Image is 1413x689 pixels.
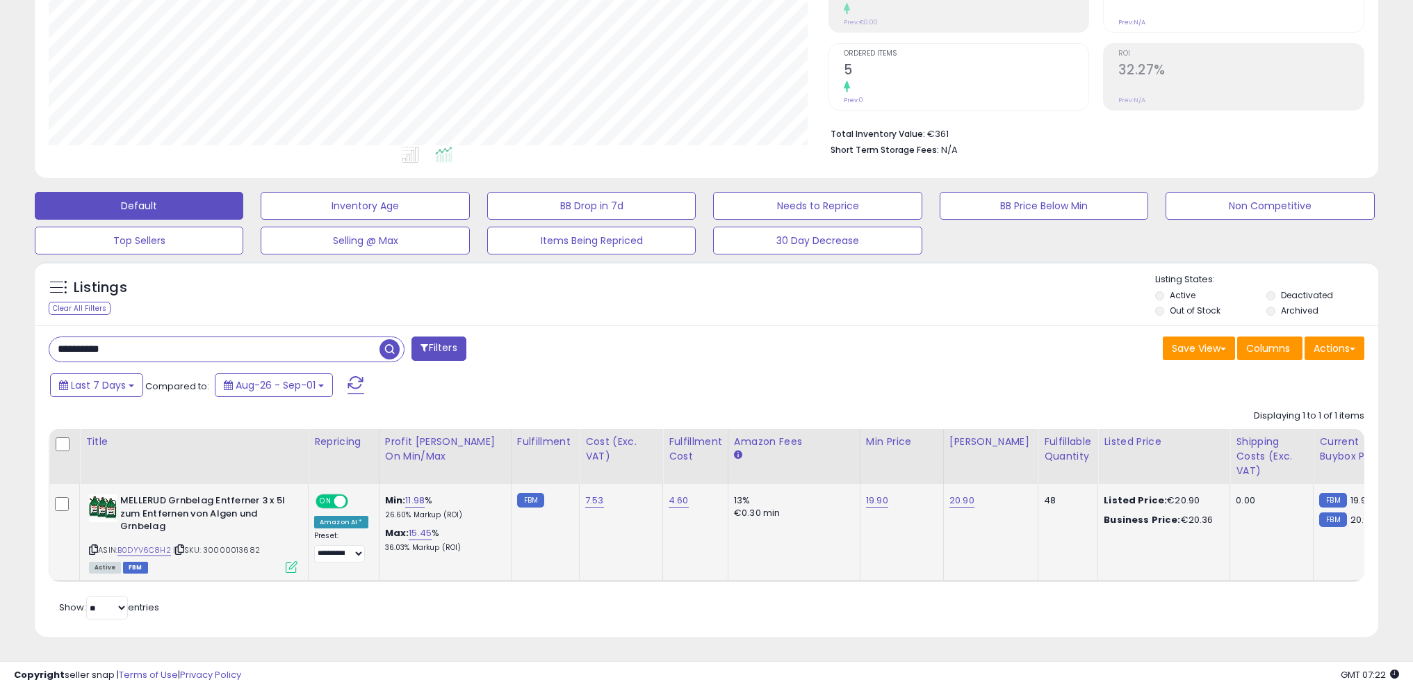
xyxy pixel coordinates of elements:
small: Prev: N/A [1118,18,1145,26]
span: Columns [1246,341,1290,355]
button: Columns [1237,337,1302,360]
b: Total Inventory Value: [831,128,925,140]
span: | SKU: 30000013682 [173,544,260,556]
small: FBM [1319,493,1346,508]
div: [PERSON_NAME] [949,435,1032,449]
div: Listed Price [1104,435,1224,449]
p: Listing States: [1155,273,1378,286]
small: Prev: €0.00 [844,18,878,26]
button: BB Drop in 7d [487,192,696,220]
span: Show: entries [59,601,159,614]
div: Fulfillment [517,435,573,449]
span: Last 7 Days [71,378,126,392]
small: Prev: 0 [844,96,863,104]
a: Terms of Use [119,668,178,681]
span: N/A [941,143,958,156]
span: 20.9 [1350,513,1370,526]
b: Min: [385,494,406,507]
label: Active [1170,289,1195,301]
span: All listings currently available for purchase on Amazon [89,562,121,574]
label: Out of Stock [1170,305,1220,316]
div: 13% [734,494,849,507]
div: Fulfillment Cost [669,435,722,464]
b: Listed Price: [1104,494,1167,507]
div: Amazon AI * [314,516,368,528]
a: B0DYV6C8H2 [117,544,171,556]
h2: 5 [844,62,1089,81]
div: Preset: [314,531,368,562]
span: 2025-09-9 07:22 GMT [1341,668,1399,681]
h5: Listings [74,278,127,298]
small: FBM [1319,512,1346,527]
a: 4.60 [669,494,689,508]
div: Clear All Filters [49,302,111,315]
div: Min Price [866,435,938,449]
a: Privacy Policy [180,668,241,681]
button: Default [35,192,243,220]
a: 11.98 [405,494,425,508]
a: 20.90 [949,494,974,508]
span: ROI [1118,50,1364,58]
li: €361 [831,124,1354,141]
b: Max: [385,526,409,540]
button: Selling @ Max [261,227,469,254]
strong: Copyright [14,668,65,681]
div: €20.36 [1104,514,1219,526]
small: Prev: N/A [1118,96,1145,104]
label: Archived [1281,305,1318,316]
div: ASIN: [89,494,297,572]
span: Ordered Items [844,50,1089,58]
a: 19.90 [866,494,888,508]
small: FBM [517,493,544,508]
span: Compared to: [145,380,209,393]
label: Deactivated [1281,289,1333,301]
b: Business Price: [1104,513,1180,526]
div: €0.30 min [734,507,849,519]
div: €20.90 [1104,494,1219,507]
div: seller snap | | [14,669,241,682]
div: 0.00 [1236,494,1302,507]
div: Repricing [314,435,373,449]
div: % [385,494,500,520]
button: Save View [1163,337,1235,360]
span: OFF [346,496,368,508]
button: 30 Day Decrease [713,227,922,254]
div: Current Buybox Price [1319,435,1391,464]
span: ON [317,496,334,508]
a: 15.45 [409,526,432,540]
button: Non Competitive [1166,192,1374,220]
a: 7.53 [585,494,604,508]
p: 36.03% Markup (ROI) [385,543,500,553]
button: Needs to Reprice [713,192,922,220]
button: Filters [411,337,466,361]
button: Last 7 Days [50,373,143,397]
button: Items Being Repriced [487,227,696,254]
div: Profit [PERSON_NAME] on Min/Max [385,435,505,464]
div: Fulfillable Quantity [1044,435,1092,464]
div: Displaying 1 to 1 of 1 items [1254,410,1364,423]
span: 19.99 [1350,494,1373,507]
span: FBM [123,562,148,574]
span: Aug-26 - Sep-01 [236,378,316,392]
button: Actions [1305,337,1364,360]
h2: 32.27% [1118,62,1364,81]
div: Title [85,435,302,449]
button: Aug-26 - Sep-01 [215,373,333,397]
div: % [385,527,500,553]
div: Amazon Fees [734,435,854,449]
button: Inventory Age [261,192,469,220]
b: Short Term Storage Fees: [831,144,939,156]
button: Top Sellers [35,227,243,254]
th: The percentage added to the cost of goods (COGS) that forms the calculator for Min & Max prices. [379,429,511,484]
small: Amazon Fees. [734,449,742,462]
b: MELLERUD Grnbelag Entferner 3 x 5l zum Entfernen von Algen und Grnbelag [120,494,289,537]
button: BB Price Below Min [940,192,1148,220]
div: Shipping Costs (Exc. VAT) [1236,435,1307,478]
p: 26.60% Markup (ROI) [385,510,500,520]
div: Cost (Exc. VAT) [585,435,657,464]
img: 41NSbxI-j-L._SL40_.jpg [89,494,117,522]
div: 48 [1044,494,1087,507]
